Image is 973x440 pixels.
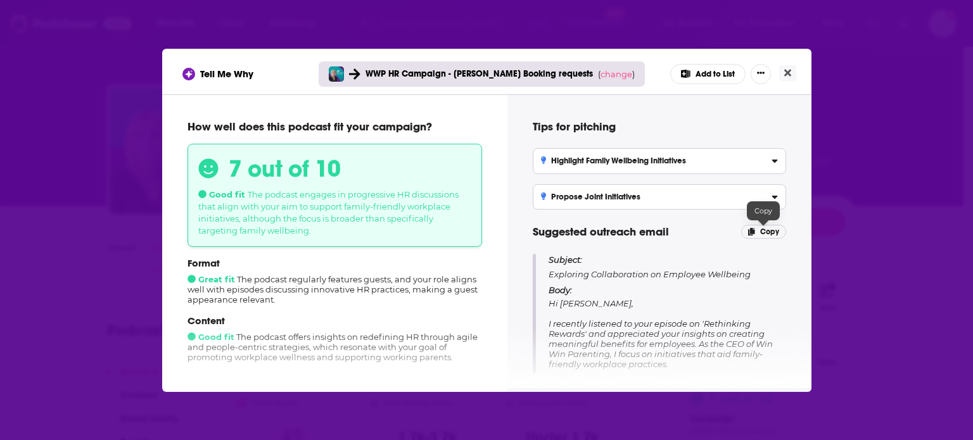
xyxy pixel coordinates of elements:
h3: Propose Joint Initiatives [541,192,641,201]
span: Body: [549,285,572,295]
span: Good fit [188,332,234,342]
span: ( ) [598,69,635,79]
div: The audience primarily consists of HR professionals and organizational leaders, some of whom may ... [188,372,482,420]
h3: Highlight Family Wellbeing Initiatives [541,156,687,165]
span: change [601,69,632,79]
p: Audience [188,372,482,384]
h4: Tips for pitching [533,120,786,134]
img: tell me why sparkle [184,70,193,79]
div: The podcast regularly features guests, and your role aligns well with episodes discussing innovat... [188,257,482,305]
p: Format [188,257,482,269]
p: Exploring Collaboration on Employee Wellbeing [549,254,786,280]
span: Tell Me Why [200,68,253,80]
button: Show More Button [751,64,771,84]
p: Content [188,315,482,327]
button: Close [779,65,796,81]
span: Suggested outreach email [533,225,669,239]
span: Good fit [198,189,245,199]
span: WWP HR Campaign - [PERSON_NAME] Booking requests [366,68,593,79]
h3: 7 out of 10 [229,154,341,183]
div: Copy [747,201,780,220]
img: HR Disrupted [329,66,344,82]
button: Add to List [670,64,746,84]
p: How well does this podcast fit your campaign? [188,120,482,134]
span: The podcast engages in progressive HR discussions that align with your aim to support family-frie... [198,189,459,236]
div: The podcast offers insights on redefining HR through agile and people-centric strategies, which r... [188,315,482,362]
span: Great fit [188,274,235,284]
span: Copy [760,227,779,236]
span: Subject: [549,254,582,265]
